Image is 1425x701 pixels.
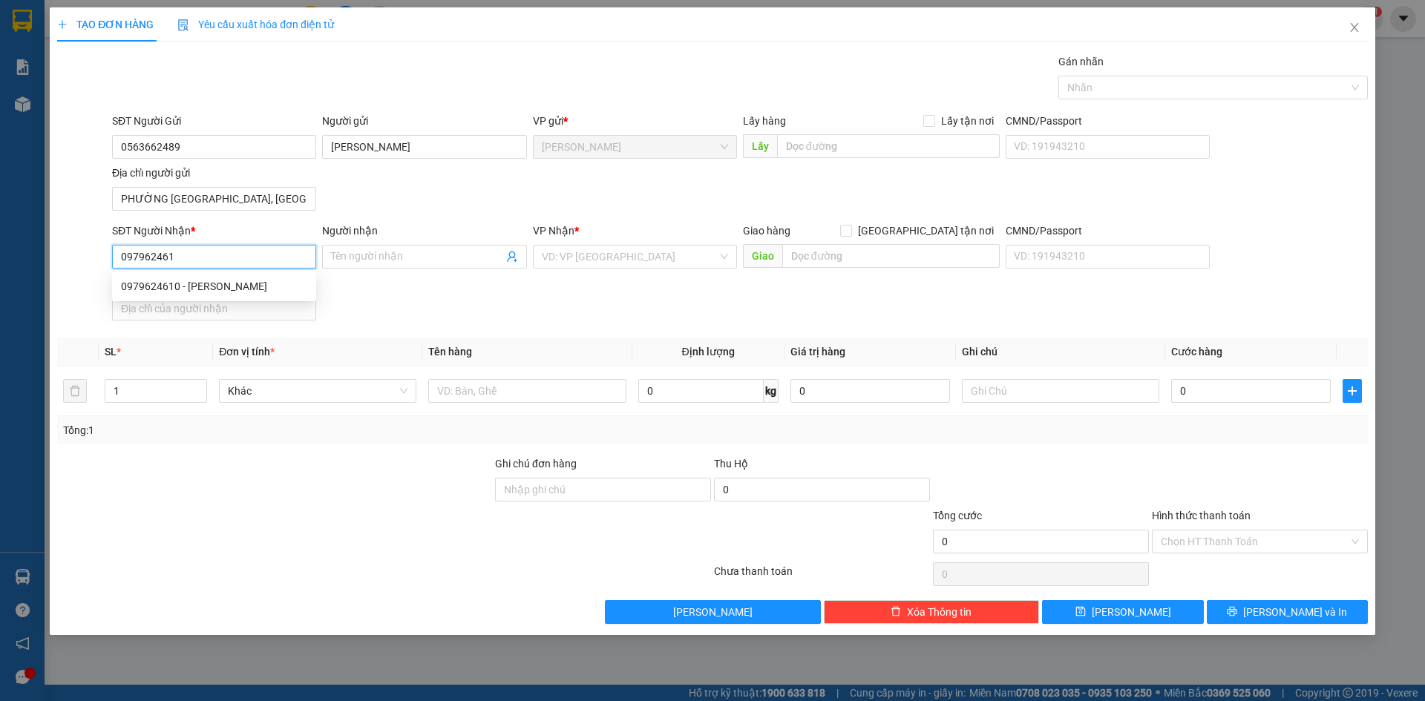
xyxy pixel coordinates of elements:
[1075,606,1086,618] span: save
[228,380,407,402] span: Khác
[1006,223,1210,239] div: CMND/Passport
[533,225,574,237] span: VP Nhận
[105,346,117,358] span: SL
[782,244,1000,268] input: Dọc đường
[743,134,777,158] span: Lấy
[112,274,316,298] div: 0979624610 - NGUYỄN VĂN TRƯỜNG
[1042,600,1203,624] button: save[PERSON_NAME]
[962,379,1159,403] input: Ghi Chú
[533,113,737,129] div: VP gửi
[743,225,790,237] span: Giao hàng
[956,338,1165,366] th: Ghi chú
[605,600,821,624] button: [PERSON_NAME]
[764,379,779,403] span: kg
[933,510,982,521] span: Tổng cước
[322,223,526,239] div: Người nhận
[112,223,316,239] div: SĐT Người Nhận
[891,606,901,618] span: delete
[322,113,526,129] div: Người gửi
[1227,606,1237,618] span: printer
[1207,600,1368,624] button: printer[PERSON_NAME] và In
[121,278,307,294] div: 0979624610 - [PERSON_NAME]
[1349,22,1360,33] span: close
[1171,346,1222,358] span: Cước hàng
[682,346,735,358] span: Định lượng
[112,113,316,129] div: SĐT Người Gửi
[112,187,316,211] input: Địa chỉ của người gửi
[177,19,334,30] span: Yêu cầu xuất hóa đơn điện tử
[506,251,518,263] span: user-add
[907,604,972,620] span: Xóa Thông tin
[1092,604,1171,620] span: [PERSON_NAME]
[714,458,748,470] span: Thu Hộ
[57,19,68,30] span: plus
[852,223,1000,239] span: [GEOGRAPHIC_DATA] tận nơi
[712,563,931,589] div: Chưa thanh toán
[1006,113,1210,129] div: CMND/Passport
[790,346,845,358] span: Giá trị hàng
[790,379,950,403] input: 0
[63,379,87,403] button: delete
[112,165,316,181] div: Địa chỉ người gửi
[824,600,1040,624] button: deleteXóa Thông tin
[57,19,154,30] span: TẠO ĐƠN HÀNG
[428,379,626,403] input: VD: Bàn, Ghế
[743,115,786,127] span: Lấy hàng
[1243,604,1347,620] span: [PERSON_NAME] và In
[1343,379,1362,403] button: plus
[495,478,711,501] input: Ghi chú đơn hàng
[743,244,782,268] span: Giao
[935,113,1000,129] span: Lấy tận nơi
[177,19,189,31] img: icon
[495,458,577,470] label: Ghi chú đơn hàng
[777,134,1000,158] input: Dọc đường
[219,346,275,358] span: Đơn vị tính
[63,422,550,438] div: Tổng: 1
[1343,385,1361,397] span: plus
[428,346,472,358] span: Tên hàng
[1058,56,1104,68] label: Gán nhãn
[542,136,728,158] span: Cao Lãnh
[673,604,753,620] span: [PERSON_NAME]
[1334,7,1375,49] button: Close
[1152,510,1251,521] label: Hình thức thanh toán
[112,297,316,320] input: Địa chỉ của người nhận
